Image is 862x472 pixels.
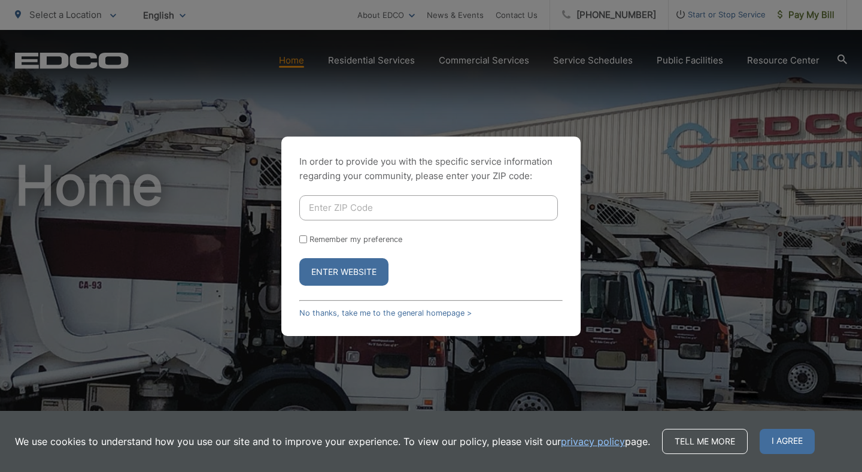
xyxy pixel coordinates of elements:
label: Remember my preference [309,235,402,244]
span: I agree [760,429,815,454]
input: Enter ZIP Code [299,195,558,220]
a: Tell me more [662,429,748,454]
p: In order to provide you with the specific service information regarding your community, please en... [299,155,563,183]
button: Enter Website [299,258,388,286]
p: We use cookies to understand how you use our site and to improve your experience. To view our pol... [15,434,650,449]
a: No thanks, take me to the general homepage > [299,308,472,317]
a: privacy policy [561,434,625,449]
